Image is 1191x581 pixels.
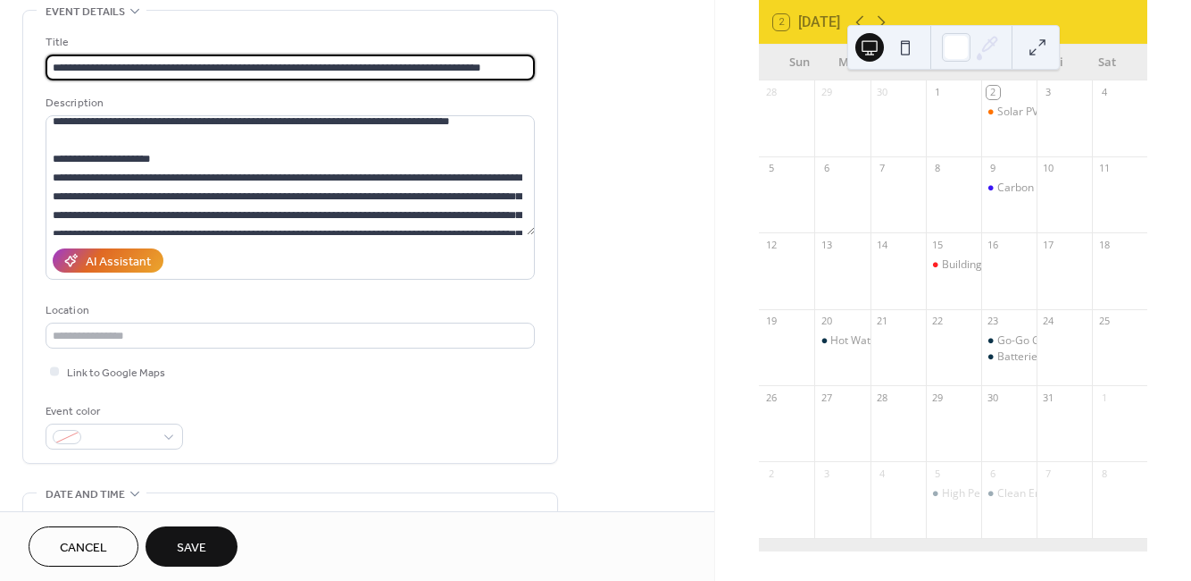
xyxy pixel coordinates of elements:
[1097,238,1111,251] div: 18
[942,257,1166,273] div: Building Walkthrough – Finding Energy Waste
[46,301,531,320] div: Location
[931,467,945,480] div: 5
[1042,315,1055,328] div: 24
[177,539,206,558] span: Save
[876,86,889,99] div: 30
[931,86,945,99] div: 1
[926,257,981,273] div: Building Walkthrough – Finding Energy Waste
[1042,86,1055,99] div: 3
[764,162,778,175] div: 5
[820,315,833,328] div: 20
[825,45,877,80] div: Mon
[981,486,1037,501] div: Clean Energy Homes Parts 1-4
[46,402,179,421] div: Event color
[46,485,125,504] span: Date and time
[820,162,833,175] div: 6
[764,86,778,99] div: 28
[876,391,889,404] div: 28
[53,248,163,273] button: AI Assistant
[1097,162,1111,175] div: 11
[931,315,945,328] div: 22
[981,333,1037,349] div: Go-Go Gadget Hot Water: Unlocking Split HPWHs Webinar
[820,238,833,251] div: 13
[1097,315,1111,328] div: 25
[67,364,165,383] span: Link to Google Maps
[764,238,778,251] div: 12
[46,33,531,52] div: Title
[931,391,945,404] div: 29
[1097,86,1111,99] div: 4
[814,333,870,349] div: Hot Water, Justly Delivered: Powering Affordable Housing with HPWHs Webinar
[876,238,889,251] div: 14
[764,467,778,480] div: 2
[987,315,1000,328] div: 23
[1042,238,1055,251] div: 17
[876,315,889,328] div: 21
[931,238,945,251] div: 15
[820,467,833,480] div: 3
[876,467,889,480] div: 4
[981,105,1037,120] div: Solar PV: Technology and Valuation Parts 1-3
[987,238,1000,251] div: 16
[931,162,945,175] div: 8
[987,86,1000,99] div: 2
[1097,391,1111,404] div: 1
[981,349,1037,365] div: Batteries Hidden in Plain Sight: HPWH w/ Thermal Storage Webinar
[820,86,833,99] div: 29
[820,391,833,404] div: 27
[46,3,125,21] span: Event details
[987,467,1000,480] div: 6
[987,162,1000,175] div: 9
[926,486,981,501] div: High Performance Homes Valuation Part 1
[1081,45,1133,80] div: Sat
[60,539,107,558] span: Cancel
[1042,467,1055,480] div: 7
[146,526,237,567] button: Save
[981,181,1037,196] div: Carbon Free Homes: Features, Benefits, Valuation, Parts 1-3
[1042,391,1055,404] div: 31
[876,162,889,175] div: 7
[29,526,138,567] button: Cancel
[1042,162,1055,175] div: 10
[942,486,1153,501] div: High Performance Homes Valuation Part 1
[46,94,531,113] div: Description
[1097,467,1111,480] div: 8
[764,391,778,404] div: 26
[764,315,778,328] div: 19
[773,45,825,80] div: Sun
[997,486,1149,501] div: Clean Energy Homes Parts 1-4
[86,253,151,272] div: AI Assistant
[987,391,1000,404] div: 30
